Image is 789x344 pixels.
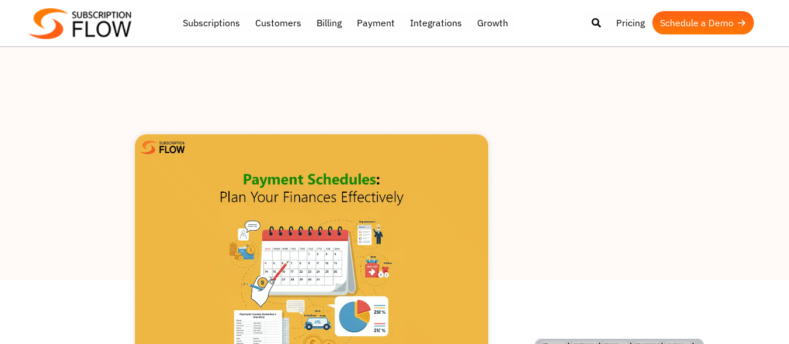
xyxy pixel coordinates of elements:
[652,11,754,34] a: Schedule a Demo
[402,11,470,34] a: Integrations
[349,11,402,34] a: Payment
[29,8,131,39] img: Subscriptionflow
[609,11,652,34] a: Pricing
[248,11,309,34] a: Customers
[309,11,349,34] a: Billing
[175,11,248,34] a: Subscriptions
[470,11,516,34] a: Growth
